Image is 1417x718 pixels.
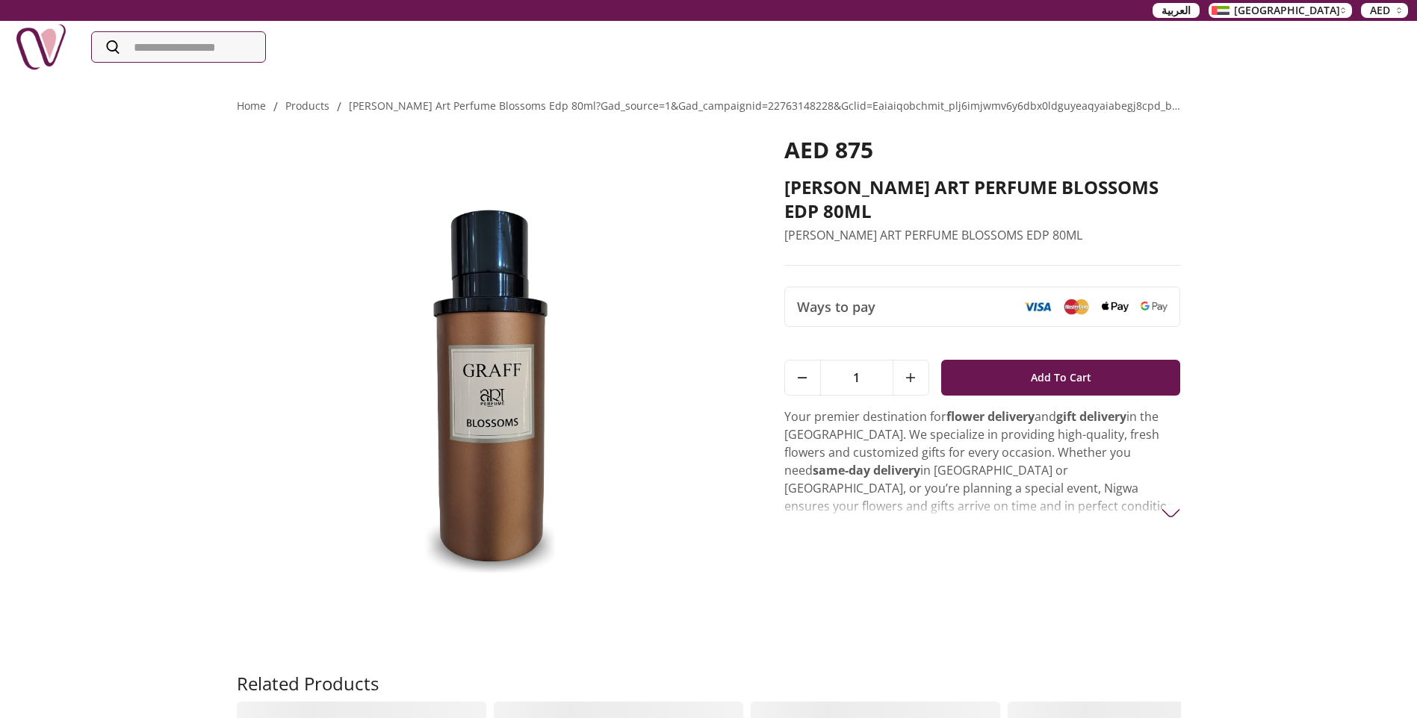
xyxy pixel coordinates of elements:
a: products [285,99,329,113]
span: Add To Cart [1031,364,1091,391]
li: / [337,98,341,116]
input: Search [92,32,265,62]
span: AED [1370,3,1390,18]
span: AED 875 [784,134,873,165]
span: 1 [821,360,893,395]
img: Google Pay [1141,302,1168,312]
a: Home [237,99,266,113]
img: Visa [1024,302,1051,312]
img: arrow [1162,504,1180,522]
img: Mastercard [1063,299,1090,314]
strong: same-day delivery [813,462,920,478]
strong: gift delivery [1056,408,1126,425]
span: Ways to pay [797,296,875,317]
button: AED [1361,3,1408,18]
p: Your premier destination for and in the [GEOGRAPHIC_DATA]. We specialize in providing high-qualit... [784,408,1181,605]
img: GRAFF ART PERFUME BLOSSOMS EDP 80ML [237,137,742,637]
img: Arabic_dztd3n.png [1212,6,1230,15]
a: [PERSON_NAME] art perfume blossoms edp 80ml?gad_source=1&gad_campaignid=22763148228&gclid=eaiaiqo... [349,99,1186,113]
button: [GEOGRAPHIC_DATA] [1209,3,1352,18]
span: العربية [1162,3,1191,18]
img: Nigwa-uae-gifts [15,21,67,73]
p: [PERSON_NAME] ART PERFUME BLOSSOMS EDP 80ML [784,226,1181,244]
h2: [PERSON_NAME] ART PERFUME BLOSSOMS EDP 80ML [784,175,1181,223]
span: [GEOGRAPHIC_DATA] [1234,3,1340,18]
li: / [273,98,278,116]
img: Apple Pay [1102,302,1129,313]
h2: Related Products [237,672,379,696]
button: Add To Cart [941,360,1181,396]
strong: flower delivery [946,408,1035,425]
